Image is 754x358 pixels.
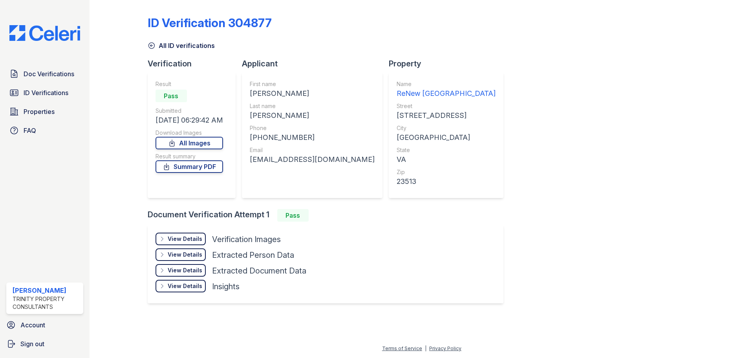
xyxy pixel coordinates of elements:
div: [STREET_ADDRESS] [397,110,496,121]
a: Summary PDF [156,160,223,173]
div: View Details [168,251,202,259]
div: VA [397,154,496,165]
a: Doc Verifications [6,66,83,82]
div: [DATE] 06:29:42 AM [156,115,223,126]
div: [GEOGRAPHIC_DATA] [397,132,496,143]
div: Document Verification Attempt 1 [148,209,510,222]
a: Privacy Policy [429,345,461,351]
div: View Details [168,282,202,290]
div: Last name [250,102,375,110]
div: View Details [168,266,202,274]
div: Verification [148,58,242,69]
div: Phone [250,124,375,132]
a: Properties [6,104,83,119]
a: Name ReNew [GEOGRAPHIC_DATA] [397,80,496,99]
div: Pass [156,90,187,102]
div: ID Verification 304877 [148,16,272,30]
a: Sign out [3,336,86,352]
span: FAQ [24,126,36,135]
div: Street [397,102,496,110]
div: | [425,345,426,351]
div: Property [389,58,510,69]
a: All Images [156,137,223,149]
div: City [397,124,496,132]
span: ID Verifications [24,88,68,97]
div: Result [156,80,223,88]
div: Zip [397,168,496,176]
span: Account [20,320,45,330]
div: [EMAIL_ADDRESS][DOMAIN_NAME] [250,154,375,165]
div: Insights [212,281,240,292]
div: Submitted [156,107,223,115]
div: Pass [277,209,309,222]
div: Extracted Person Data [212,250,294,261]
span: Sign out [20,339,44,349]
div: ReNew [GEOGRAPHIC_DATA] [397,88,496,99]
a: FAQ [6,123,83,138]
div: [PHONE_NUMBER] [250,132,375,143]
div: [PERSON_NAME] [13,286,80,295]
div: Extracted Document Data [212,265,306,276]
div: Email [250,146,375,154]
a: All ID verifications [148,41,215,50]
img: CE_Logo_Blue-a8612792a0a2168367f1c8372b55b34899dd931a85d93a1a3d3e32e68fde9ad4.png [3,25,86,41]
div: First name [250,80,375,88]
div: Download Images [156,129,223,137]
div: Verification Images [212,234,281,245]
div: [PERSON_NAME] [250,110,375,121]
span: Doc Verifications [24,69,74,79]
div: View Details [168,235,202,243]
div: Trinity Property Consultants [13,295,80,311]
div: [PERSON_NAME] [250,88,375,99]
a: Account [3,317,86,333]
a: ID Verifications [6,85,83,101]
div: Result summary [156,152,223,160]
div: 23513 [397,176,496,187]
span: Properties [24,107,55,116]
div: State [397,146,496,154]
div: Name [397,80,496,88]
a: Terms of Service [382,345,422,351]
div: Applicant [242,58,389,69]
